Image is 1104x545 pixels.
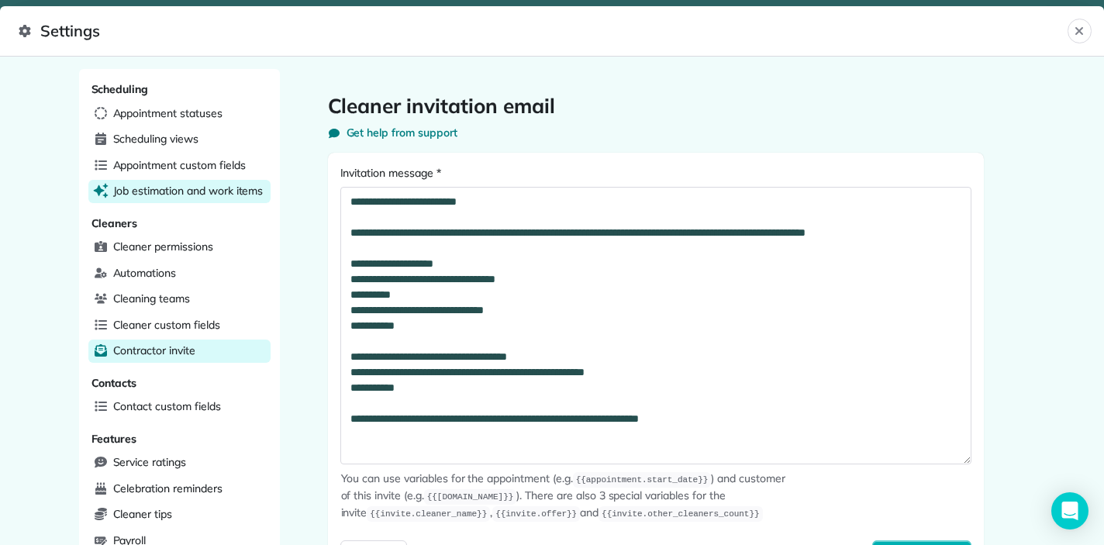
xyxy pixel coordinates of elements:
[113,157,246,173] span: Appointment custom fields
[328,125,457,140] button: Get help from support
[573,472,712,488] span: {{appointment.start_date}}
[113,291,190,306] span: Cleaning teams
[340,165,971,181] label: Invitation message *
[88,154,271,178] a: Appointment custom fields
[88,262,271,285] a: Automations
[88,478,271,501] a: Celebration reminders
[599,506,762,522] span: {{invite.other_cleaners_count}}
[88,236,271,259] a: Cleaner permissions
[113,183,264,198] span: Job estimation and work items
[1068,19,1092,43] button: Close
[88,180,271,203] a: Job estimation and work items
[88,314,271,337] a: Cleaner custom fields
[113,454,186,470] span: Service ratings
[88,395,271,419] a: Contact custom fields
[347,125,457,140] span: Get help from support
[492,506,580,522] span: {{invite.offer}}
[19,19,1068,43] span: Settings
[113,506,173,522] span: Cleaner tips
[113,398,221,414] span: Contact custom fields
[113,317,220,333] span: Cleaner custom fields
[340,471,798,522] p: You can use variables for the appointment (e.g. ) and customer of this invite (e.g. ). There are ...
[88,288,271,311] a: Cleaning teams
[91,82,149,96] span: Scheduling
[113,131,198,147] span: Scheduling views
[113,239,213,254] span: Cleaner permissions
[88,102,271,126] a: Appointment statuses
[367,506,490,522] span: {{invite.cleaner_name}}
[328,94,984,119] h1: Cleaner invitation email
[91,216,138,230] span: Cleaners
[113,265,177,281] span: Automations
[88,340,271,363] a: Contractor invite
[91,432,137,446] span: Features
[1051,492,1088,529] div: Open Intercom Messenger
[113,481,223,496] span: Celebration reminders
[113,343,195,358] span: Contractor invite
[113,105,223,121] span: Appointment statuses
[88,128,271,151] a: Scheduling views
[91,376,137,390] span: Contacts
[424,489,517,505] span: {{[DOMAIN_NAME]}}
[88,451,271,474] a: Service ratings
[88,503,271,526] a: Cleaner tips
